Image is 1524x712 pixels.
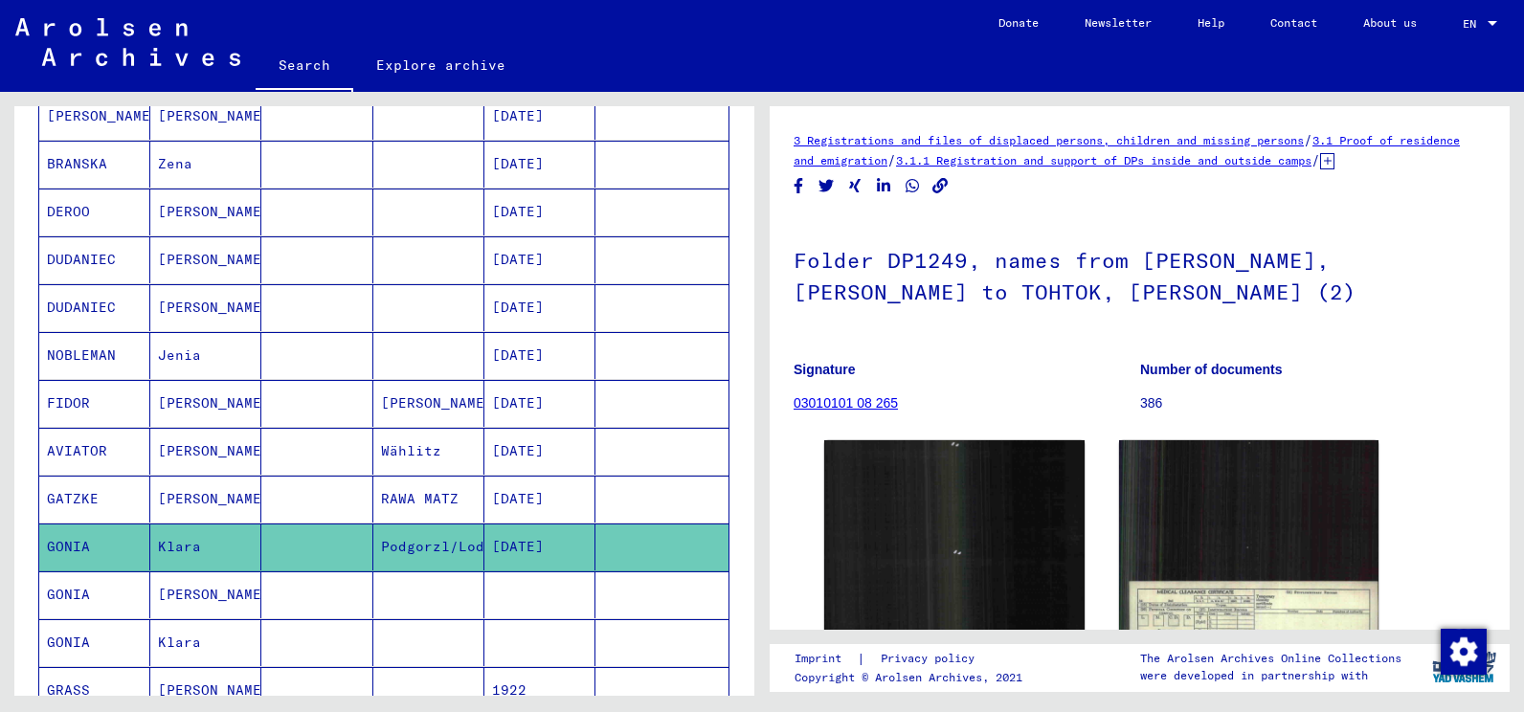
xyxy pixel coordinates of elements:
button: Share on Xing [845,174,865,198]
span: / [887,151,896,168]
img: Change consent [1441,629,1487,675]
a: 3.1.1 Registration and support of DPs inside and outside camps [896,153,1311,167]
mat-cell: Klara [150,523,261,570]
mat-cell: [DATE] [484,189,595,235]
p: Copyright © Arolsen Archives, 2021 [795,669,1022,686]
mat-cell: GONIA [39,523,150,570]
mat-cell: Jenia [150,332,261,379]
button: Share on Facebook [789,174,809,198]
img: yv_logo.png [1428,643,1500,691]
a: Explore archive [353,42,528,88]
span: EN [1463,17,1484,31]
mat-cell: Klara [150,619,261,666]
mat-cell: Wählitz [373,428,484,475]
mat-cell: NOBLEMAN [39,332,150,379]
p: 386 [1140,393,1486,413]
button: Copy link [930,174,951,198]
b: Number of documents [1140,362,1283,377]
span: / [1304,131,1312,148]
mat-cell: [DATE] [484,523,595,570]
mat-cell: [PERSON_NAME] [150,476,261,523]
mat-cell: GONIA [39,571,150,618]
mat-cell: FIDOR [39,380,150,427]
mat-cell: [DATE] [484,380,595,427]
mat-cell: RAWA MATZ [373,476,484,523]
mat-cell: GONIA [39,619,150,666]
mat-cell: [PERSON_NAME] [150,189,261,235]
mat-cell: AVIATOR [39,428,150,475]
span: / [1311,151,1320,168]
mat-cell: [DATE] [484,93,595,140]
mat-cell: DEROO [39,189,150,235]
div: Change consent [1440,628,1486,674]
mat-cell: [PERSON_NAME] [39,93,150,140]
mat-cell: DUDANIEC [39,236,150,283]
a: 03010101 08 265 [794,395,898,411]
mat-cell: Zena [150,141,261,188]
mat-cell: BRANSKA [39,141,150,188]
p: were developed in partnership with [1140,667,1401,684]
mat-cell: [DATE] [484,476,595,523]
a: 3 Registrations and files of displaced persons, children and missing persons [794,133,1304,147]
mat-cell: [PERSON_NAME] [150,380,261,427]
a: Imprint [795,649,857,669]
mat-cell: [DATE] [484,428,595,475]
b: Signature [794,362,856,377]
mat-cell: [PERSON_NAME] [150,428,261,475]
a: Privacy policy [865,649,997,669]
button: Share on Twitter [817,174,837,198]
mat-cell: [DATE] [484,284,595,331]
a: Search [256,42,353,92]
font: | [857,649,865,669]
mat-cell: DUDANIEC [39,284,150,331]
mat-cell: [DATE] [484,236,595,283]
mat-cell: [PERSON_NAME] [373,380,484,427]
mat-cell: [DATE] [484,141,595,188]
p: The Arolsen Archives Online Collections [1140,650,1401,667]
button: Share on WhatsApp [903,174,923,198]
h1: Folder DP1249, names from [PERSON_NAME], [PERSON_NAME] to TOHTOK, [PERSON_NAME] (2) [794,216,1486,332]
button: Share on LinkedIn [874,174,894,198]
mat-cell: [PERSON_NAME] [150,284,261,331]
mat-cell: [DATE] [484,332,595,379]
img: Arolsen_neg.svg [15,18,240,66]
mat-cell: GATZKE [39,476,150,523]
mat-cell: [PERSON_NAME] [150,93,261,140]
mat-cell: Podgorzl/Lodz [373,523,484,570]
mat-cell: [PERSON_NAME] [150,571,261,618]
mat-cell: [PERSON_NAME] [150,236,261,283]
